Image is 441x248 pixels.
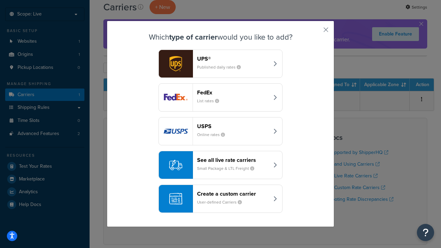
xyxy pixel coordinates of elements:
[197,199,247,205] small: User-defined Carriers
[158,117,283,145] button: usps logoUSPSOnline rates
[124,33,317,41] h3: Which would you like to add?
[158,151,283,179] button: See all live rate carriersSmall Package & LTL Freight
[169,192,182,205] img: icon-carrier-custom-c93b8a24.svg
[197,190,269,197] header: Create a custom carrier
[159,84,193,111] img: fedEx logo
[159,117,193,145] img: usps logo
[159,50,193,77] img: ups logo
[158,83,283,112] button: fedEx logoFedExList rates
[169,31,217,43] strong: type of carrier
[197,55,269,62] header: UPS®
[197,165,260,172] small: Small Package & LTL Freight
[197,98,225,104] small: List rates
[158,185,283,213] button: Create a custom carrierUser-defined Carriers
[158,50,283,78] button: ups logoUPS®Published daily rates
[197,157,269,163] header: See all live rate carriers
[197,64,246,70] small: Published daily rates
[197,132,230,138] small: Online rates
[417,224,434,241] button: Open Resource Center
[169,158,182,172] img: icon-carrier-liverate-becf4550.svg
[197,89,269,96] header: FedEx
[197,123,269,130] header: USPS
